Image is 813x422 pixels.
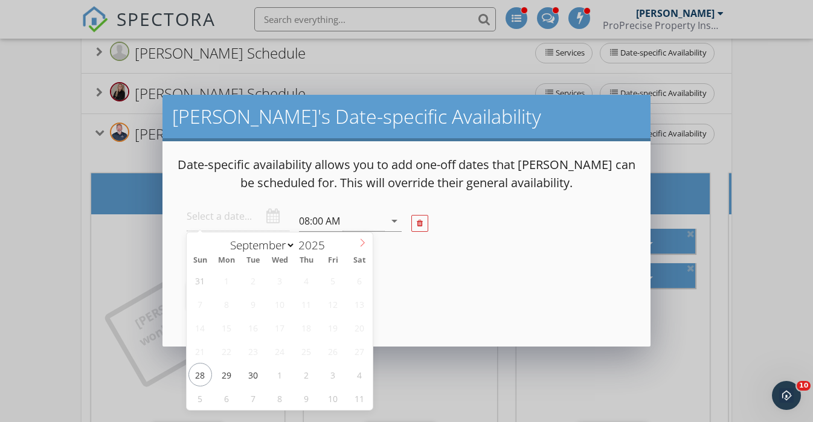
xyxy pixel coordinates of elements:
span: September 26, 2025 [321,339,345,363]
span: October 10, 2025 [321,386,345,410]
span: Mon [213,257,240,264]
input: Year [295,237,335,253]
span: October 11, 2025 [347,386,371,410]
span: September 1, 2025 [215,269,239,292]
span: September 24, 2025 [268,339,292,363]
span: Wed [266,257,293,264]
span: October 4, 2025 [347,363,371,386]
span: October 9, 2025 [295,386,318,410]
span: October 2, 2025 [295,363,318,386]
span: September 29, 2025 [215,363,239,386]
div: 08:00 AM [299,216,340,226]
span: October 5, 2025 [188,386,212,410]
span: Sun [187,257,213,264]
i: arrow_drop_down [387,214,402,228]
iframe: Intercom live chat [772,381,801,410]
span: September 28, 2025 [188,363,212,386]
span: September 27, 2025 [347,339,371,363]
p: Date-specific availability allows you to add one-off dates that [PERSON_NAME] can be scheduled fo... [177,156,636,192]
span: Tue [240,257,266,264]
span: September 6, 2025 [347,269,371,292]
span: September 19, 2025 [321,316,345,339]
span: September 20, 2025 [347,316,371,339]
span: September 11, 2025 [295,292,318,316]
span: September 16, 2025 [242,316,265,339]
span: September 10, 2025 [268,292,292,316]
span: September 3, 2025 [268,269,292,292]
span: October 6, 2025 [215,386,239,410]
span: October 8, 2025 [268,386,292,410]
span: September 13, 2025 [347,292,371,316]
span: 10 [797,381,811,391]
span: Thu [293,257,320,264]
span: September 5, 2025 [321,269,345,292]
span: September 22, 2025 [215,339,239,363]
span: September 14, 2025 [188,316,212,339]
span: October 7, 2025 [242,386,265,410]
span: October 1, 2025 [268,363,292,386]
span: September 7, 2025 [188,292,212,316]
input: Select a date... [187,202,289,231]
span: September 15, 2025 [215,316,239,339]
span: October 3, 2025 [321,363,345,386]
span: September 12, 2025 [321,292,345,316]
h2: [PERSON_NAME]'s Date-specific Availability [172,104,641,129]
span: September 2, 2025 [242,269,265,292]
span: September 25, 2025 [295,339,318,363]
span: Sat [346,257,373,264]
span: September 17, 2025 [268,316,292,339]
span: September 8, 2025 [215,292,239,316]
span: September 23, 2025 [242,339,265,363]
span: September 9, 2025 [242,292,265,316]
span: September 21, 2025 [188,339,212,363]
span: September 18, 2025 [295,316,318,339]
span: August 31, 2025 [188,269,212,292]
span: September 4, 2025 [295,269,318,292]
span: September 30, 2025 [242,363,265,386]
span: Fri [320,257,346,264]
